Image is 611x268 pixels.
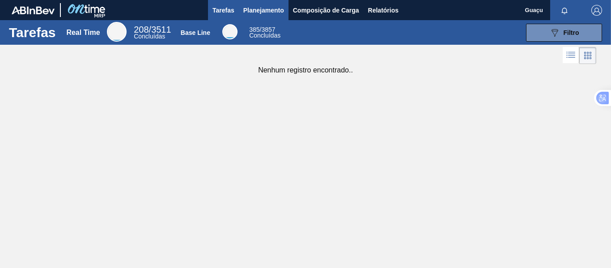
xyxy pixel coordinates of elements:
button: Notificações [550,4,579,17]
span: Composição de Carga [293,5,359,16]
div: Real Time [134,26,171,39]
span: Tarefas [212,5,234,16]
div: Real Time [66,29,100,37]
span: Concluídas [134,33,165,40]
img: TNhmsLtSVTkK8tSr43FrP2fwEKptu5GPRR3wAAAABJRU5ErkJggg== [12,6,55,14]
div: Visão em Cards [579,47,596,64]
span: Planejamento [243,5,284,16]
div: Base Line [249,27,280,38]
div: Base Line [222,24,238,39]
h1: Tarefas [9,27,56,38]
div: Base Line [181,29,210,36]
span: / 3857 [249,26,275,33]
img: Logout [591,5,602,16]
button: Filtro [526,24,602,42]
span: Concluídas [249,32,280,39]
span: Relatórios [368,5,399,16]
div: Real Time [107,22,127,42]
span: 208 [134,25,149,34]
span: Filtro [564,29,579,36]
span: / 3511 [134,25,171,34]
span: 385 [249,26,259,33]
div: Visão em Lista [563,47,579,64]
